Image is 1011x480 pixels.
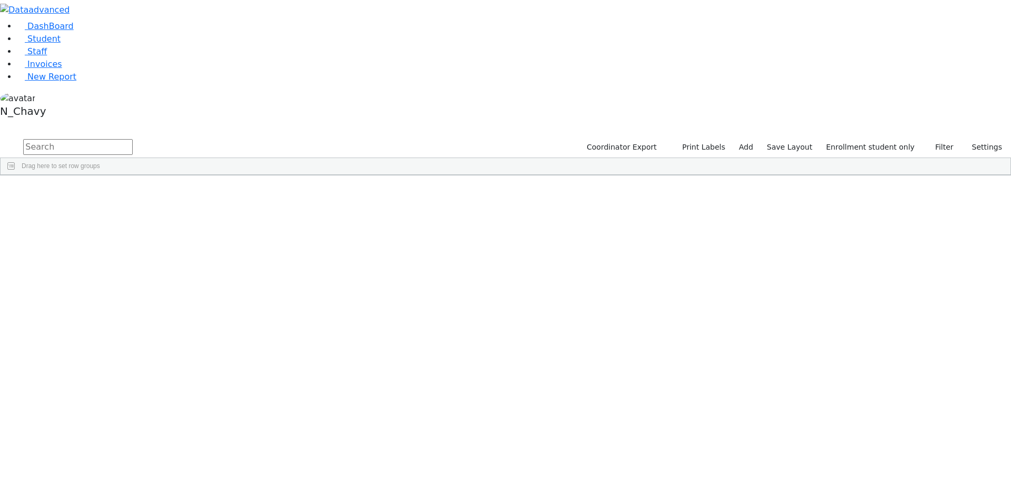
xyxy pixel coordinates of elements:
[17,46,47,56] a: Staff
[670,139,730,155] button: Print Labels
[27,46,47,56] span: Staff
[17,34,61,44] a: Student
[17,72,76,82] a: New Report
[762,139,817,155] button: Save Layout
[17,21,74,31] a: DashBoard
[958,139,1007,155] button: Settings
[27,59,62,69] span: Invoices
[27,21,74,31] span: DashBoard
[734,139,758,155] a: Add
[580,139,661,155] button: Coordinator Export
[821,139,919,155] label: Enrollment student only
[22,162,100,170] span: Drag here to set row groups
[27,34,61,44] span: Student
[17,59,62,69] a: Invoices
[23,139,133,155] input: Search
[921,139,958,155] button: Filter
[27,72,76,82] span: New Report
